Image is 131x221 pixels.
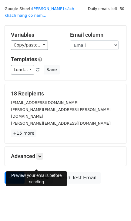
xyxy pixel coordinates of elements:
[11,40,48,50] a: Copy/paste...
[5,6,74,18] a: [PERSON_NAME] sách khách hàng có nam...
[70,32,120,38] h5: Email column
[44,65,59,74] button: Save
[11,100,79,105] small: [EMAIL_ADDRESS][DOMAIN_NAME]
[11,129,36,137] a: +15 more
[11,153,120,160] h5: Advanced
[11,32,61,38] h5: Variables
[5,6,74,18] small: Google Sheet:
[11,90,120,97] h5: 18 Recipients
[11,65,34,74] a: Load...
[101,192,131,221] iframe: Chat Widget
[11,121,111,126] small: [PERSON_NAME][EMAIL_ADDRESS][DOMAIN_NAME]
[86,5,126,12] span: Daily emails left: 50
[11,107,110,119] small: [PERSON_NAME][EMAIL_ADDRESS][PERSON_NAME][DOMAIN_NAME]
[11,56,37,62] a: Templates
[54,172,100,184] a: Send Test Email
[6,171,67,186] div: Preview your emails before sending
[5,172,25,184] a: Send
[86,6,126,11] a: Daily emails left: 50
